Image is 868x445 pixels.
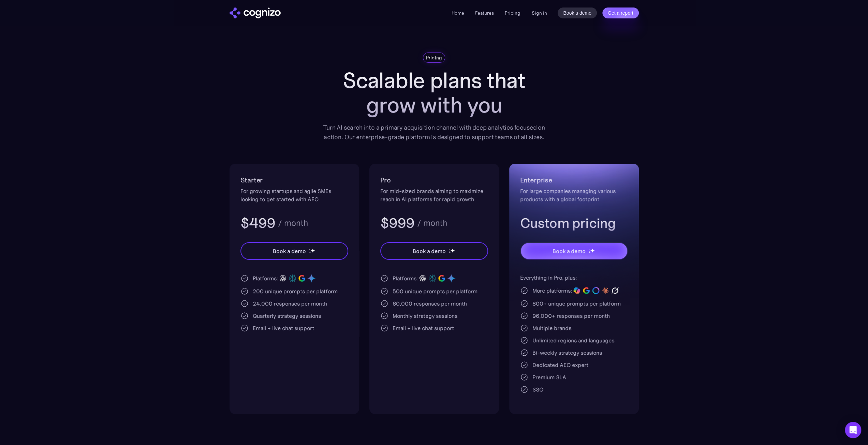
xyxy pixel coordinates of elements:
[417,219,447,227] div: / month
[230,8,281,18] img: cognizo logo
[309,249,310,250] img: star
[380,242,488,260] a: Book a demostarstarstar
[393,312,457,320] div: Monthly strategy sessions
[558,8,597,18] a: Book a demo
[845,422,861,438] div: Open Intercom Messenger
[393,324,454,332] div: Email + live chat support
[380,187,488,203] div: For mid-sized brands aiming to maximize reach in AI platforms for rapid growth
[602,8,639,18] a: Get a report
[253,287,338,295] div: 200 unique prompts per platform
[532,336,614,344] div: Unlimited regions and languages
[532,361,588,369] div: Dedicated AEO expert
[253,274,278,282] div: Platforms:
[505,10,520,16] a: Pricing
[475,10,494,16] a: Features
[532,348,602,357] div: Bi-weekly strategy sessions
[532,385,543,394] div: SSO
[278,219,308,227] div: / month
[240,187,348,203] div: For growing startups and agile SMEs looking to get started with AEO
[590,248,594,253] img: star
[318,68,550,117] h1: Scalable plans that grow with you
[520,175,628,186] h2: Enterprise
[253,324,314,332] div: Email + live chat support
[520,273,628,282] div: Everything in Pro, plus:
[520,187,628,203] div: For large companies managing various products with a global footprint
[553,247,585,255] div: Book a demo
[413,247,445,255] div: Book a demo
[253,299,327,308] div: 24,000 responses per month
[318,123,550,142] div: Turn AI search into a primary acquisition channel with deep analytics focused on action. Our ente...
[380,214,415,232] h3: $999
[310,248,315,253] img: star
[380,175,488,186] h2: Pro
[532,299,621,308] div: 800+ unique prompts per platform
[393,287,477,295] div: 500 unique prompts per platform
[309,251,311,253] img: star
[531,9,547,17] a: Sign in
[448,251,451,253] img: star
[588,251,591,253] img: star
[450,248,455,253] img: star
[240,175,348,186] h2: Starter
[520,214,628,232] h3: Custom pricing
[532,312,610,320] div: 96,000+ responses per month
[393,274,418,282] div: Platforms:
[253,312,321,320] div: Quarterly strategy sessions
[452,10,464,16] a: Home
[230,8,281,18] a: home
[588,249,589,250] img: star
[532,324,571,332] div: Multiple brands
[532,286,572,295] div: More platforms:
[273,247,306,255] div: Book a demo
[426,54,442,61] div: Pricing
[240,214,276,232] h3: $499
[532,373,566,381] div: Premium SLA
[448,249,450,250] img: star
[520,242,628,260] a: Book a demostarstarstar
[240,242,348,260] a: Book a demostarstarstar
[393,299,467,308] div: 60,000 responses per month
